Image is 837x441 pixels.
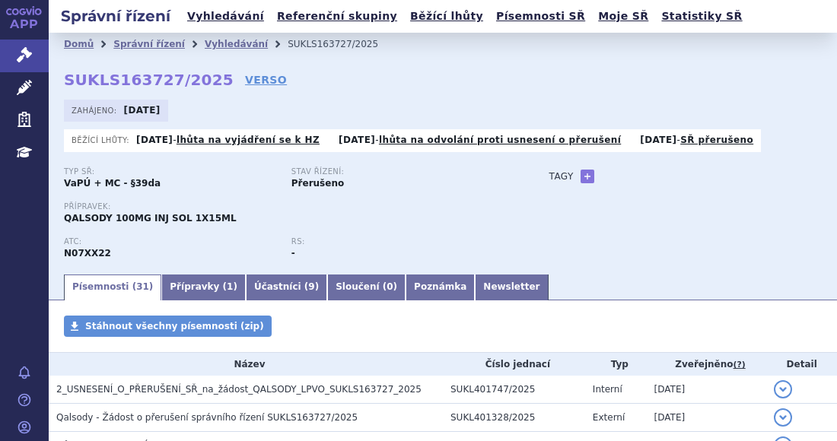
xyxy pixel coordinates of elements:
[85,321,264,332] span: Stáhnout všechny písemnosti (zip)
[585,353,647,376] th: Typ
[64,316,272,337] a: Stáhnout všechny písemnosti (zip)
[308,281,314,292] span: 9
[291,167,504,176] p: Stav řízení:
[56,384,422,395] span: 2_USNESENÍ_O_PŘERUŠENÍ_SŘ_na_žádost_QALSODY_LPVO_SUKLS163727_2025
[443,404,585,432] td: SUKL401328/2025
[64,39,94,49] a: Domů
[64,237,276,246] p: ATC:
[406,274,475,300] a: Poznámka
[49,5,183,27] h2: Správní řízení
[640,135,676,145] strong: [DATE]
[406,6,488,27] a: Běžící lhůty
[161,274,246,300] a: Přípravky (1)
[492,6,590,27] a: Písemnosti SŘ
[136,135,173,145] strong: [DATE]
[387,281,393,292] span: 0
[64,248,111,259] strong: TOFERSEN
[177,135,320,145] a: lhůta na vyjádření se k HZ
[56,412,358,423] span: Qalsody - Žádost o přerušení správního řízení SUKLS163727/2025
[647,353,767,376] th: Zveřejněno
[113,39,185,49] a: Správní řízení
[291,248,295,259] strong: -
[647,404,767,432] td: [DATE]
[680,135,753,145] a: SŘ přerušeno
[183,6,269,27] a: Vyhledávání
[272,6,402,27] a: Referenční skupiny
[245,72,287,87] a: VERSO
[647,376,767,404] td: [DATE]
[734,360,746,370] abbr: (?)
[339,135,375,145] strong: [DATE]
[72,104,119,116] span: Zahájeno:
[49,353,443,376] th: Název
[64,213,237,224] span: QALSODY 100MG INJ SOL 1X15ML
[72,134,132,146] span: Běžící lhůty:
[327,274,406,300] a: Sloučení (0)
[136,134,320,146] p: -
[136,281,149,292] span: 31
[288,33,398,56] li: SUKLS163727/2025
[475,274,548,300] a: Newsletter
[774,408,792,427] button: detail
[594,6,653,27] a: Moje SŘ
[291,237,504,246] p: RS:
[657,6,746,27] a: Statistiky SŘ
[339,134,621,146] p: -
[549,167,574,186] h3: Tagy
[593,412,625,423] span: Externí
[205,39,268,49] a: Vyhledávání
[291,178,344,189] strong: Přerušeno
[64,178,161,189] strong: VaPÚ + MC - §39da
[124,105,161,116] strong: [DATE]
[443,376,585,404] td: SUKL401747/2025
[640,134,753,146] p: -
[379,135,621,145] a: lhůta na odvolání proti usnesení o přerušení
[64,167,276,176] p: Typ SŘ:
[246,274,327,300] a: Účastníci (9)
[64,274,161,300] a: Písemnosti (31)
[593,384,622,395] span: Interní
[774,380,792,398] button: detail
[443,353,585,376] th: Číslo jednací
[227,281,233,292] span: 1
[64,71,234,89] strong: SUKLS163727/2025
[581,170,594,183] a: +
[766,353,837,376] th: Detail
[64,202,519,211] p: Přípravek:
